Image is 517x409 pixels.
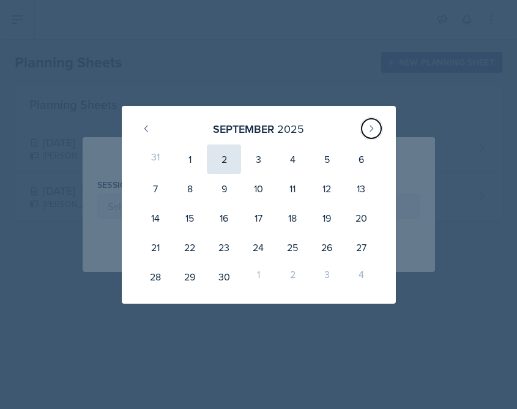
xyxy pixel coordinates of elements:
[173,233,207,262] div: 22
[275,262,310,291] div: 2
[275,174,310,203] div: 11
[173,144,207,174] div: 1
[207,262,241,291] div: 30
[275,233,310,262] div: 25
[207,203,241,233] div: 16
[275,144,310,174] div: 4
[344,262,378,291] div: 4
[241,233,275,262] div: 24
[139,174,173,203] div: 7
[344,144,378,174] div: 6
[310,262,344,291] div: 3
[139,233,173,262] div: 21
[344,174,378,203] div: 13
[207,233,241,262] div: 23
[139,203,173,233] div: 14
[207,174,241,203] div: 9
[241,262,275,291] div: 1
[139,262,173,291] div: 28
[207,144,241,174] div: 2
[241,144,275,174] div: 3
[275,203,310,233] div: 18
[241,203,275,233] div: 17
[344,233,378,262] div: 27
[310,203,344,233] div: 19
[277,121,304,137] div: 2025
[310,174,344,203] div: 12
[173,262,207,291] div: 29
[173,174,207,203] div: 8
[344,203,378,233] div: 20
[310,144,344,174] div: 5
[139,144,173,174] div: 31
[173,203,207,233] div: 15
[241,174,275,203] div: 10
[213,121,274,137] div: September
[310,233,344,262] div: 26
